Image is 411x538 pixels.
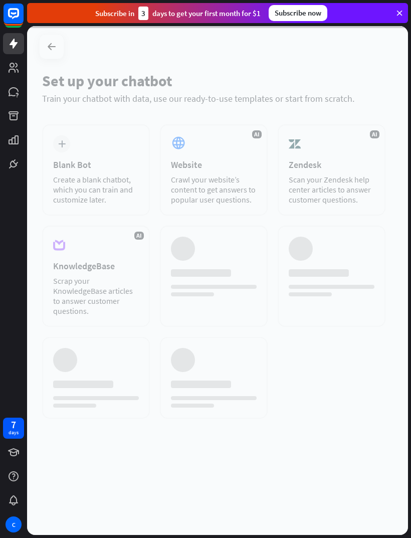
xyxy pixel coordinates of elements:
div: C [6,516,22,532]
div: Subscribe now [269,5,327,21]
a: 7 days [3,418,24,439]
div: 7 [11,420,16,429]
div: 3 [138,7,148,20]
div: days [9,429,19,436]
div: Subscribe in days to get your first month for $1 [95,7,261,20]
